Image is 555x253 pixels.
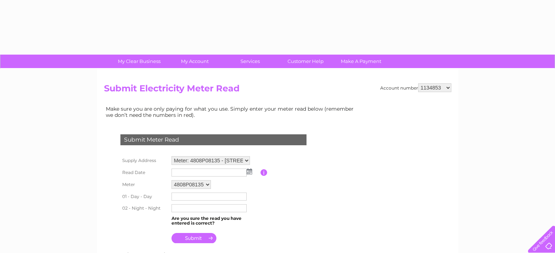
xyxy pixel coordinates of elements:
a: Make A Payment [331,55,391,68]
th: 01 - Day - Day [119,191,170,202]
h2: Submit Electricity Meter Read [104,83,451,97]
input: Submit [171,233,216,243]
td: Make sure you are only paying for what you use. Simply enter your meter read below (remember we d... [104,104,359,119]
a: Customer Help [275,55,336,68]
div: Submit Meter Read [120,134,307,145]
th: Supply Address [119,154,170,167]
a: Services [220,55,280,68]
input: Information [261,169,267,176]
a: My Clear Business [109,55,169,68]
td: Are you sure the read you have entered is correct? [170,214,261,228]
th: 02 - Night - Night [119,202,170,214]
div: Account number [380,83,451,92]
th: Read Date [119,167,170,178]
th: Meter [119,178,170,191]
a: My Account [165,55,225,68]
img: ... [247,169,252,174]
